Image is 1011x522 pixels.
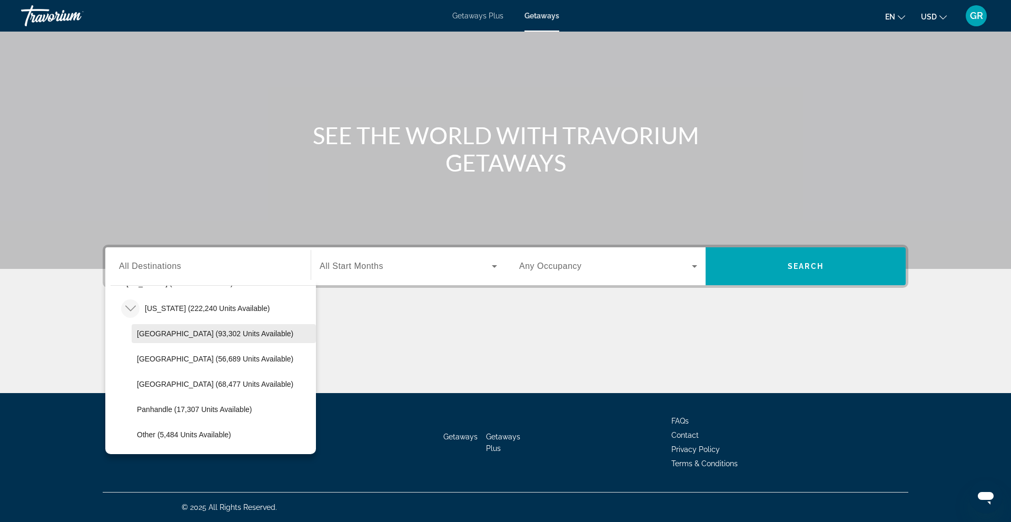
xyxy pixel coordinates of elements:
[137,329,293,338] span: [GEOGRAPHIC_DATA] (93,302 units available)
[969,480,1003,514] iframe: Button to launch messaging window
[145,304,270,313] span: [US_STATE] (222,240 units available)
[671,431,699,439] a: Contact
[121,299,140,318] button: Toggle Florida (222,240 units available)
[788,262,824,270] span: Search
[519,262,582,270] span: Any Occupancy
[137,430,231,439] span: Other (5,484 units available)
[921,13,937,21] span: USD
[132,425,316,444] button: Other (5,484 units available)
[671,459,738,468] a: Terms & Conditions
[132,375,316,394] button: [GEOGRAPHIC_DATA] (68,477 units available)
[137,355,293,363] span: [GEOGRAPHIC_DATA] (56,689 units available)
[443,433,478,441] a: Getaways
[105,247,906,285] div: Search widget
[182,503,277,511] span: © 2025 All Rights Reserved.
[320,262,383,270] span: All Start Months
[706,247,906,285] button: Search
[140,299,316,318] button: [US_STATE] (222,240 units available)
[137,380,293,388] span: [GEOGRAPHIC_DATA] (68,477 units available)
[970,11,983,21] span: GR
[119,262,181,270] span: All Destinations
[885,9,905,24] button: Change language
[885,13,895,21] span: en
[671,445,720,454] a: Privacy Policy
[452,12,503,20] a: Getaways Plus
[486,433,520,453] a: Getaways Plus
[132,349,316,368] button: [GEOGRAPHIC_DATA] (56,689 units available)
[921,9,947,24] button: Change currency
[132,400,316,419] button: Panhandle (17,307 units available)
[308,122,703,176] h1: SEE THE WORLD WITH TRAVORIUM GETAWAYS
[21,2,126,29] a: Travorium
[137,405,252,414] span: Panhandle (17,307 units available)
[121,274,316,293] button: [US_STATE] (31 units available)
[132,324,316,343] button: [GEOGRAPHIC_DATA] (93,302 units available)
[963,5,990,27] button: User Menu
[524,12,559,20] a: Getaways
[671,417,689,425] a: FAQs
